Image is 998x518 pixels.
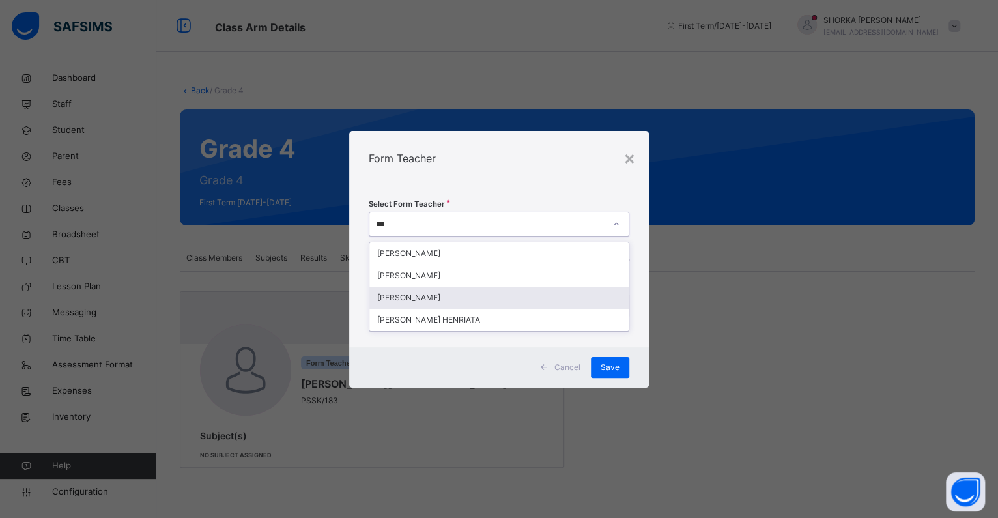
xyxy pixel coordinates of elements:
button: Open asap [946,472,985,511]
div: [PERSON_NAME] [369,287,629,309]
span: Select Form Teacher [369,199,445,210]
span: Save [601,362,620,373]
span: Form Teacher [369,152,436,165]
div: [PERSON_NAME] [369,265,629,287]
div: [PERSON_NAME] [369,242,629,265]
span: Cancel [554,362,580,373]
div: × [623,144,636,171]
div: [PERSON_NAME] HENRIATA [369,309,629,331]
